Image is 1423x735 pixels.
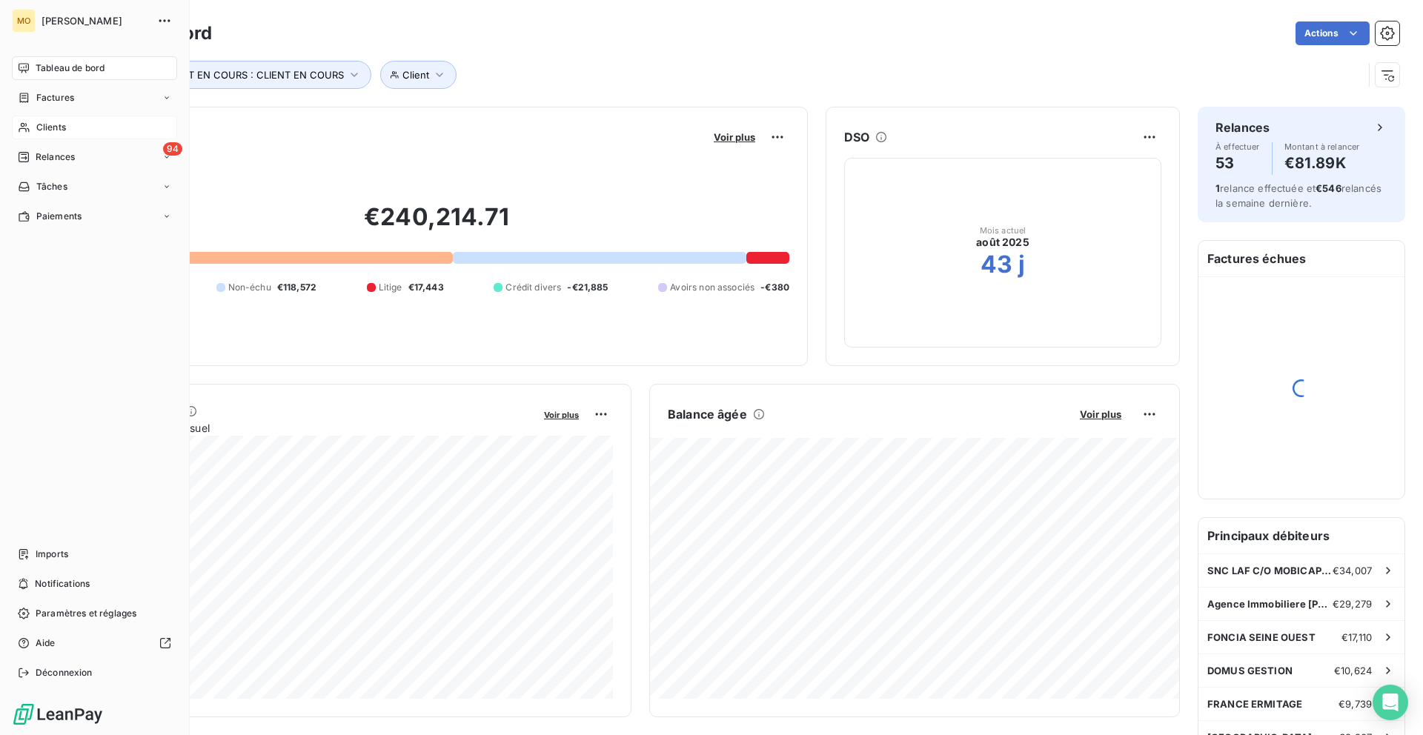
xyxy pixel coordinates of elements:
span: relance effectuée et relancés la semaine dernière. [1215,182,1381,209]
span: €17,110 [1341,631,1372,643]
a: Imports [12,542,177,566]
a: Tâches [12,175,177,199]
a: Clients [12,116,177,139]
span: 1 [1215,182,1220,194]
span: Déconnexion [36,666,93,679]
h2: €240,214.71 [84,202,789,247]
span: Notifications [35,577,90,591]
span: Paramètres et réglages [36,607,136,620]
button: Voir plus [1075,408,1126,421]
h2: 43 [981,250,1012,279]
div: MO [12,9,36,33]
span: -€21,885 [567,281,608,294]
a: Paramètres et réglages [12,602,177,625]
a: Factures [12,86,177,110]
span: DOMUS GESTION [1207,665,1293,676]
span: Voir plus [1080,408,1121,420]
span: Relances [36,150,75,164]
span: Tâches [36,180,67,193]
span: €546 [1316,182,1341,194]
span: -€380 [760,281,789,294]
span: Agence Immobiliere [PERSON_NAME] [1207,598,1333,610]
h6: Balance âgée [668,405,747,423]
span: [PERSON_NAME] [42,15,148,27]
span: CLIENT EN COURS : CLIENT EN COURS [160,69,344,81]
span: Mois actuel [980,226,1026,235]
h6: DSO [844,128,869,146]
img: Logo LeanPay [12,702,104,726]
span: FONCIA SEINE OUEST [1207,631,1316,643]
div: Open Intercom Messenger [1373,685,1408,720]
h4: 53 [1215,151,1260,175]
button: CLIENT EN COURS : CLIENT EN COURS [139,61,371,89]
span: Tableau de bord [36,61,105,75]
h6: Relances [1215,119,1270,136]
a: Aide [12,631,177,655]
button: Client [380,61,457,89]
span: Litige [379,281,402,294]
a: 94Relances [12,145,177,169]
span: €9,739 [1339,698,1372,710]
span: Client [402,69,429,81]
span: FRANCE ERMITAGE [1207,698,1302,710]
span: Montant à relancer [1284,142,1360,151]
span: Aide [36,636,56,650]
span: 94 [163,142,182,156]
span: Clients [36,121,66,134]
span: €29,279 [1333,598,1372,610]
span: Crédit divers [505,281,561,294]
span: Voir plus [544,410,579,420]
span: €34,007 [1333,565,1372,576]
span: €10,624 [1334,665,1372,676]
span: Chiffre d'affaires mensuel [84,420,534,436]
span: Factures [36,91,74,104]
span: Non-échu [228,281,271,294]
h6: Factures échues [1198,241,1404,276]
span: SNC LAF C/O MOBICAP RED [1207,565,1333,576]
h4: €81.89K [1284,151,1360,175]
span: €17,443 [408,281,444,294]
span: Imports [36,548,68,561]
button: Voir plus [540,408,583,421]
button: Actions [1296,21,1370,45]
span: août 2025 [976,235,1029,250]
button: Voir plus [709,130,760,144]
a: Tableau de bord [12,56,177,80]
h6: Principaux débiteurs [1198,518,1404,553]
span: Voir plus [714,131,755,143]
span: À effectuer [1215,142,1260,151]
a: Paiements [12,204,177,228]
span: Avoirs non associés [670,281,754,294]
span: €118,572 [277,281,316,294]
h2: j [1018,250,1025,279]
span: Paiements [36,210,82,223]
